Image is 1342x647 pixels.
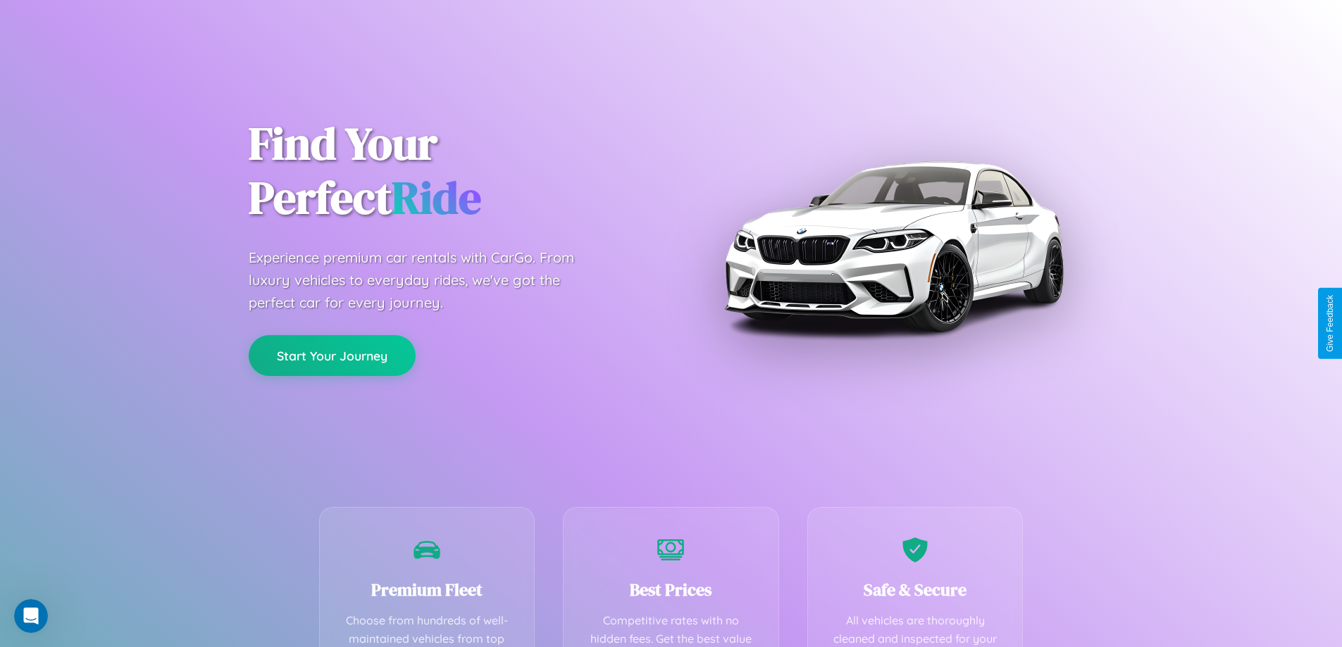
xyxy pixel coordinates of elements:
h1: Find Your Perfect [249,117,650,225]
iframe: Intercom live chat [14,599,48,633]
img: Premium BMW car rental vehicle [717,70,1069,422]
span: Ride [392,167,481,228]
div: Give Feedback [1325,295,1335,352]
p: Experience premium car rentals with CarGo. From luxury vehicles to everyday rides, we've got the ... [249,246,601,314]
h3: Best Prices [585,578,757,601]
h3: Premium Fleet [341,578,514,601]
h3: Safe & Secure [829,578,1002,601]
button: Start Your Journey [249,335,416,376]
